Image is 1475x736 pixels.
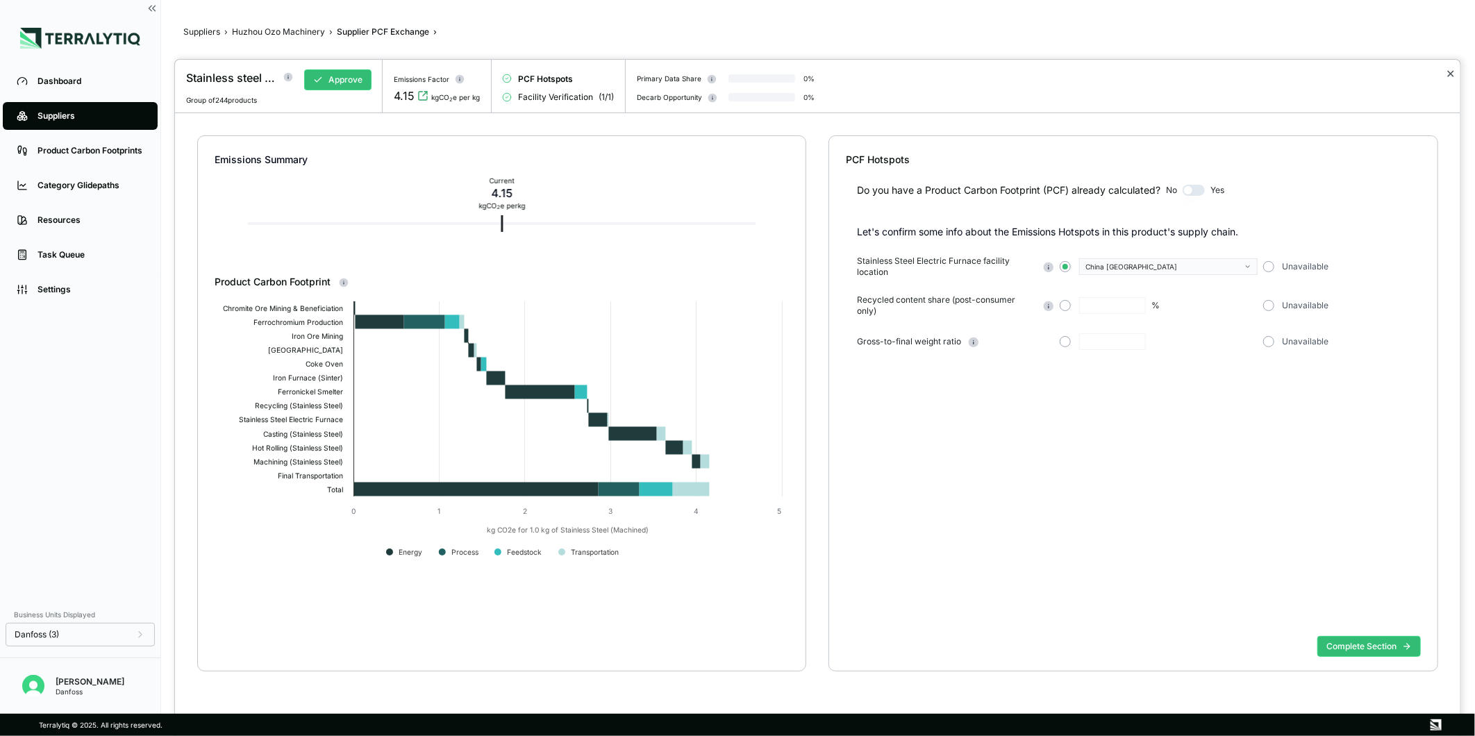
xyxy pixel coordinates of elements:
div: Product Carbon Footprint [215,275,790,289]
text: 4 [694,507,699,515]
text: 1 [437,507,440,515]
text: Iron Furnace (Sinter) [273,374,343,382]
text: Machining (Stainless Steel) [253,458,343,467]
span: Recycled content share (post-consumer only) [857,294,1036,317]
div: Do you have a Product Carbon Footprint (PCF) already calculated? [857,183,1160,197]
div: Emissions Summary [215,153,790,167]
button: Approve [304,69,372,90]
text: 2 [523,507,527,515]
text: Stainless Steel Electric Furnace [239,415,343,424]
text: Coke Oven [306,360,343,368]
text: kg CO2e for 1.0 kg of Stainless Steel (Machined) [487,526,649,535]
span: Unavailable [1283,300,1329,311]
button: China [GEOGRAPHIC_DATA] [1079,258,1257,275]
div: kg CO e per kg [478,201,525,210]
span: Gross-to-final weight ratio [857,336,961,347]
div: Primary Data Share [637,74,701,83]
text: Process [451,548,478,556]
svg: View audit trail [417,90,428,101]
div: kgCO e per kg [431,93,480,101]
text: 3 [608,507,612,515]
div: 0 % [803,93,815,101]
span: Unavailable [1283,336,1329,347]
span: PCF Hotspots [518,74,573,85]
span: Stainless Steel Electric Furnace facility location [857,256,1036,278]
span: Unavailable [1283,261,1329,272]
div: PCF Hotspots [846,153,1421,167]
div: China [GEOGRAPHIC_DATA] [1085,262,1241,271]
text: 0 [351,507,356,515]
p: Let's confirm some info about the Emissions Hotspots in this product's supply chain. [857,225,1421,239]
button: Complete Section [1317,636,1421,657]
button: Close [1446,65,1455,82]
text: Ferronickel Smelter [278,387,343,396]
div: Current [478,176,525,185]
sub: 2 [449,97,453,103]
span: Yes [1210,185,1224,196]
span: No [1166,185,1177,196]
text: Ferrochromium Production [253,318,343,326]
text: Iron Ore Mining [292,332,343,341]
text: Transportation [571,548,619,557]
text: Chromite Ore Mining & Beneficiation [223,304,343,313]
text: Hot Rolling (Stainless Steel) [252,444,343,453]
text: Recycling (Stainless Steel) [255,401,343,410]
div: Decarb Opportunity [637,93,702,101]
text: 5 [778,507,782,515]
text: Total [327,485,343,494]
span: Facility Verification [518,92,593,103]
text: Casting (Stainless Steel) [263,430,343,439]
text: [GEOGRAPHIC_DATA] [268,346,343,354]
div: 4.15 [394,87,415,104]
div: Stainless steel machining part [186,69,275,86]
span: Group of 244 products [186,96,257,104]
text: Final Transportation [278,471,343,480]
text: Feedstock [507,548,542,556]
div: 0 % [803,74,815,83]
div: % [1151,300,1160,311]
span: ( 1 / 1 ) [599,92,614,103]
div: 4.15 [478,185,525,201]
text: Energy [399,548,422,557]
sub: 2 [497,205,500,211]
div: Emissions Factor [394,75,449,83]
